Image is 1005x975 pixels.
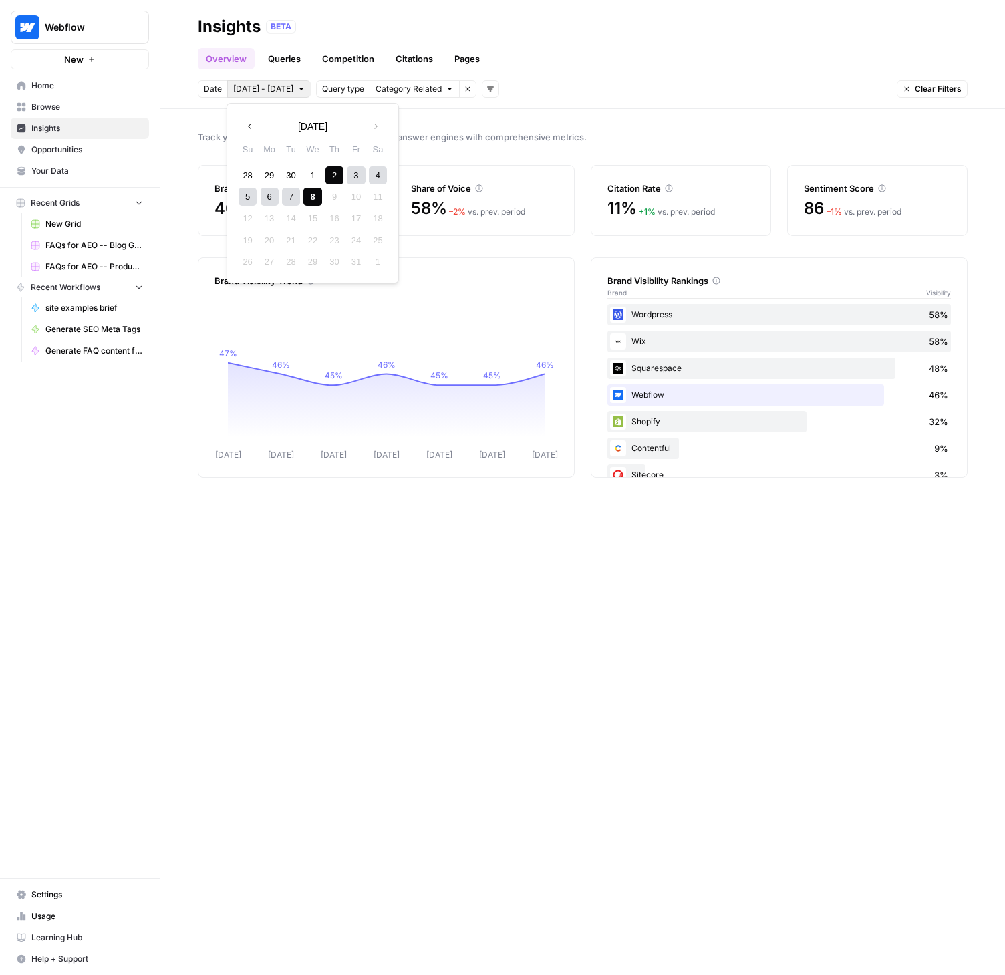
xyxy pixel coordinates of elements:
[347,253,365,271] div: Not available Friday, October 31st, 2025
[314,48,382,69] a: Competition
[282,188,300,206] div: Choose Tuesday, October 7th, 2025
[219,348,237,358] tspan: 47%
[282,140,300,158] div: Tu
[532,450,558,460] tspan: [DATE]
[607,274,951,287] div: Brand Visibility Rankings
[449,206,466,217] span: – 2 %
[11,118,149,139] a: Insights
[31,910,143,922] span: Usage
[45,218,143,230] span: New Grid
[11,927,149,948] a: Learning Hub
[325,253,343,271] div: Not available Thursday, October 30th, 2025
[282,166,300,184] div: Choose Tuesday, September 30th, 2025
[322,83,364,95] span: Query type
[325,166,343,184] div: Choose Thursday, October 2nd, 2025
[446,48,488,69] a: Pages
[198,48,255,69] a: Overview
[607,384,951,406] div: Webflow
[214,198,251,219] span: 46%
[11,906,149,927] a: Usage
[303,140,321,158] div: We
[214,182,362,195] div: Brand Visibility
[261,140,279,158] div: Mo
[426,450,452,460] tspan: [DATE]
[430,370,448,380] tspan: 45%
[610,387,626,403] img: a1pu3e9a4sjoov2n4mw66knzy8l8
[261,209,279,227] div: Not available Monday, October 13th, 2025
[268,450,294,460] tspan: [DATE]
[610,440,626,456] img: 2ud796hvc3gw7qwjscn75txc5abr
[303,253,321,271] div: Not available Wednesday, October 29th, 2025
[31,953,143,965] span: Help + Support
[11,193,149,213] button: Recent Grids
[239,166,257,184] div: Choose Sunday, September 28th, 2025
[237,164,388,273] div: month 2025-10
[607,438,951,459] div: Contentful
[929,415,948,428] span: 32%
[215,450,241,460] tspan: [DATE]
[31,281,100,293] span: Recent Workflows
[11,96,149,118] a: Browse
[11,884,149,906] a: Settings
[261,253,279,271] div: Not available Monday, October 27th, 2025
[25,297,149,319] a: site examples brief
[11,139,149,160] a: Opportunities
[536,360,554,370] tspan: 46%
[11,49,149,69] button: New
[929,388,948,402] span: 46%
[239,231,257,249] div: Not available Sunday, October 19th, 2025
[449,206,525,218] div: vs. prev. period
[45,239,143,251] span: FAQs for AEO -- Blog Grid
[929,308,948,321] span: 58%
[607,464,951,486] div: Sitecore
[325,188,343,206] div: Not available Thursday, October 9th, 2025
[607,182,754,195] div: Citation Rate
[639,206,656,217] span: + 1 %
[607,358,951,379] div: Squarespace
[25,235,149,256] a: FAQs for AEO -- Blog Grid
[610,414,626,430] img: wrtrwb713zz0l631c70900pxqvqh
[45,21,126,34] span: Webflow
[934,442,948,455] span: 9%
[411,182,558,195] div: Share of Voice
[827,206,901,218] div: vs. prev. period
[934,468,948,482] span: 3%
[610,360,626,376] img: onsbemoa9sjln5gpq3z6gl4wfdvr
[11,948,149,970] button: Help + Support
[483,370,501,380] tspan: 45%
[11,160,149,182] a: Your Data
[929,362,948,375] span: 48%
[282,231,300,249] div: Not available Tuesday, October 21st, 2025
[239,253,257,271] div: Not available Sunday, October 26th, 2025
[261,231,279,249] div: Not available Monday, October 20th, 2025
[31,165,143,177] span: Your Data
[31,144,143,156] span: Opportunities
[929,335,948,348] span: 58%
[610,307,626,323] img: 22xsrp1vvxnaoilgdb3s3rw3scik
[45,261,143,273] span: FAQs for AEO -- Product/Features Pages Grid
[31,197,80,209] span: Recent Grids
[11,75,149,96] a: Home
[639,206,715,218] div: vs. prev. period
[15,15,39,39] img: Webflow Logo
[607,198,636,219] span: 11%
[25,340,149,362] a: Generate FAQ content for AEO [Blog]
[369,231,387,249] div: Not available Saturday, October 25th, 2025
[369,209,387,227] div: Not available Saturday, October 18th, 2025
[804,182,951,195] div: Sentiment Score
[411,198,446,219] span: 58%
[804,198,824,219] span: 86
[64,53,84,66] span: New
[239,140,257,158] div: Su
[261,166,279,184] div: Choose Monday, September 29th, 2025
[45,323,143,335] span: Generate SEO Meta Tags
[25,213,149,235] a: New Grid
[325,370,343,380] tspan: 45%
[607,411,951,432] div: Shopify
[347,231,365,249] div: Not available Friday, October 24th, 2025
[376,83,442,95] span: Category Related
[31,122,143,134] span: Insights
[369,188,387,206] div: Not available Saturday, October 11th, 2025
[827,206,842,217] span: – 1 %
[198,16,261,37] div: Insights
